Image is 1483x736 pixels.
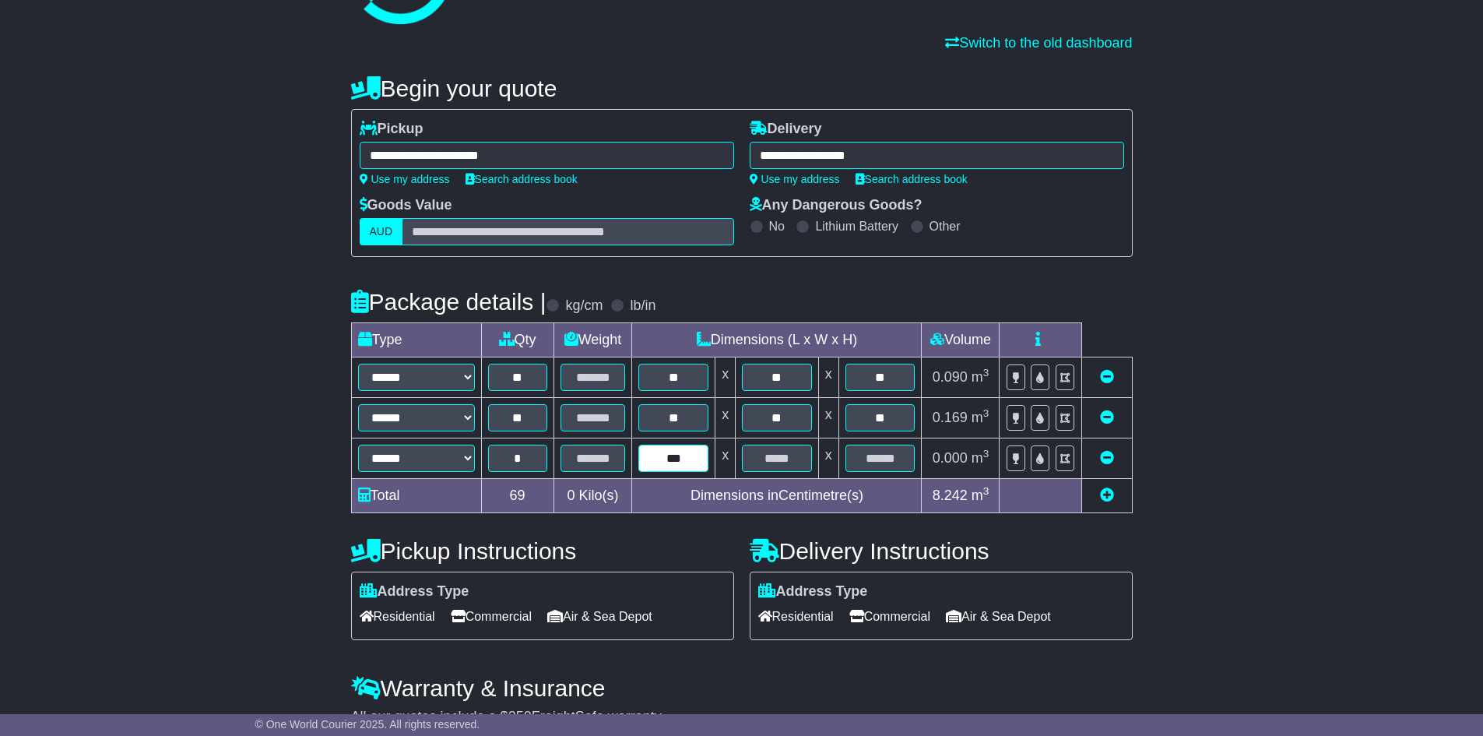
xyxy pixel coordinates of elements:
h4: Begin your quote [351,76,1133,101]
label: Pickup [360,121,423,138]
td: Weight [553,323,632,357]
label: Any Dangerous Goods? [750,197,922,214]
span: 8.242 [933,488,968,503]
td: Kilo(s) [553,479,632,513]
a: Switch to the old dashboard [945,35,1132,51]
span: Residential [360,604,435,629]
span: © One World Courier 2025. All rights reserved. [255,718,480,731]
label: Address Type [360,583,469,600]
h4: Pickup Instructions [351,538,734,564]
span: m [972,450,989,466]
span: 0.000 [933,450,968,466]
td: x [715,357,736,398]
td: 69 [481,479,553,513]
label: Lithium Battery [815,219,898,234]
td: Qty [481,323,553,357]
span: Residential [758,604,834,629]
span: m [972,369,989,385]
h4: Delivery Instructions [750,538,1133,564]
a: Use my address [360,173,450,185]
span: Commercial [451,604,532,629]
a: Search address book [466,173,578,185]
div: All our quotes include a $ FreightSafe warranty. [351,709,1133,726]
td: x [715,438,736,479]
span: Commercial [849,604,930,629]
span: 0 [567,488,575,503]
label: AUD [360,218,403,245]
span: m [972,488,989,503]
sup: 3 [983,448,989,460]
td: x [818,438,838,479]
span: m [972,410,989,425]
span: 0.090 [933,369,968,385]
label: Address Type [758,583,868,600]
sup: 3 [983,407,989,419]
label: Other [930,219,961,234]
sup: 3 [983,367,989,379]
sup: 3 [983,485,989,497]
a: Search address book [856,173,968,185]
label: No [769,219,785,234]
td: Type [351,323,481,357]
a: Remove this item [1100,450,1114,466]
td: Dimensions in Centimetre(s) [632,479,922,513]
span: 250 [508,709,532,724]
a: Remove this item [1100,410,1114,425]
label: kg/cm [565,298,603,315]
td: x [818,398,838,438]
label: Goods Value [360,197,452,214]
td: x [715,398,736,438]
td: Dimensions (L x W x H) [632,323,922,357]
span: Air & Sea Depot [547,604,652,629]
span: 0.169 [933,410,968,425]
a: Use my address [750,173,840,185]
td: Total [351,479,481,513]
td: Volume [922,323,1000,357]
h4: Package details | [351,289,546,315]
label: lb/in [630,298,655,315]
a: Remove this item [1100,369,1114,385]
h4: Warranty & Insurance [351,675,1133,701]
td: x [818,357,838,398]
span: Air & Sea Depot [946,604,1051,629]
label: Delivery [750,121,822,138]
a: Add new item [1100,488,1114,503]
